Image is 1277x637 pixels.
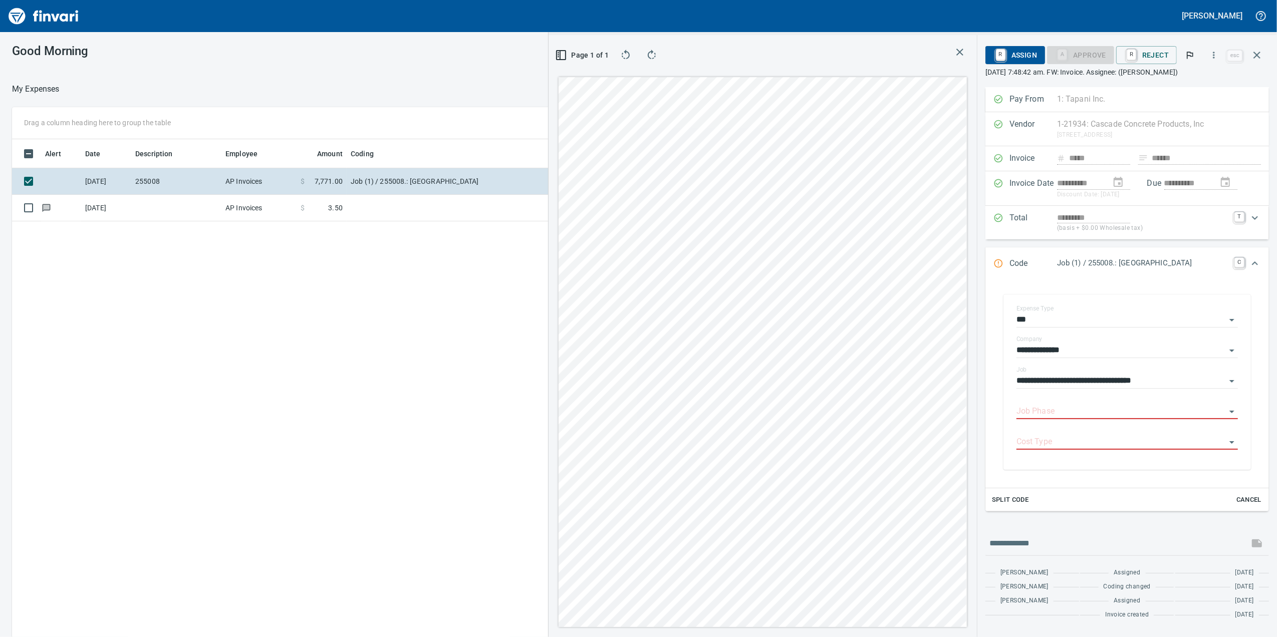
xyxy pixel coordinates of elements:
button: [PERSON_NAME] [1180,8,1245,24]
span: Reject [1124,47,1169,64]
a: T [1234,212,1244,222]
span: Invoice created [1105,610,1149,620]
button: Open [1225,435,1239,449]
td: Job (1) / 255008.: [GEOGRAPHIC_DATA] [347,168,597,195]
span: [PERSON_NAME] [1000,596,1049,606]
span: Coding [351,148,374,160]
span: Date [85,148,101,160]
p: Code [1009,257,1057,270]
span: Description [135,148,173,160]
label: Company [1016,336,1043,342]
h5: [PERSON_NAME] [1182,11,1242,21]
a: R [996,49,1005,60]
button: Page 1 of 1 [557,46,609,64]
button: RAssign [985,46,1045,64]
td: 255008 [131,168,221,195]
label: Expense Type [1016,305,1054,311]
label: Job [1016,367,1027,373]
button: RReject [1116,46,1177,64]
span: [DATE] [1235,568,1254,578]
a: C [1234,257,1244,267]
span: Assigned [1114,596,1140,606]
div: Expand [985,280,1269,512]
span: Amount [317,148,343,160]
p: Drag a column heading here to group the table [24,118,171,128]
span: Coding [351,148,387,160]
a: esc [1227,50,1242,61]
span: [DATE] [1235,610,1254,620]
span: Page 1 of 1 [561,49,605,62]
span: [PERSON_NAME] [1000,582,1049,592]
p: [DATE] 7:48:42 am. FW: Invoice. Assignee: ([PERSON_NAME]) [985,67,1269,77]
span: This records your message into the invoice and notifies anyone mentioned [1245,531,1269,555]
button: Split Code [989,492,1032,508]
p: Total [1009,212,1057,233]
td: [DATE] [81,195,131,221]
p: My Expenses [12,83,60,95]
button: Open [1225,344,1239,358]
span: Description [135,148,186,160]
span: [DATE] [1235,582,1254,592]
span: Employee [225,148,271,160]
span: $ [301,176,305,186]
span: Coding changed [1104,582,1151,592]
span: Alert [45,148,61,160]
td: [DATE] [81,168,131,195]
div: Expand [985,247,1269,280]
span: [PERSON_NAME] [1000,568,1049,578]
button: Open [1225,313,1239,327]
span: [DATE] [1235,596,1254,606]
button: Flag [1179,44,1201,66]
span: Close invoice [1225,43,1269,67]
span: Split Code [992,494,1029,506]
img: Finvari [6,4,81,28]
span: Date [85,148,114,160]
td: AP Invoices [221,195,297,221]
span: Amount [304,148,343,160]
td: AP Invoices [221,168,297,195]
p: Job (1) / 255008.: [GEOGRAPHIC_DATA] [1057,257,1228,269]
span: $ [301,203,305,213]
button: Cancel [1233,492,1265,508]
span: Assigned [1114,568,1140,578]
span: Cancel [1235,494,1262,506]
div: Job Phase required [1047,50,1114,59]
span: Alert [45,148,74,160]
button: Open [1225,405,1239,419]
span: 3.50 [328,203,343,213]
a: R [1127,49,1136,60]
nav: breadcrumb [12,83,60,95]
span: Assign [993,47,1037,64]
span: Has messages [41,204,52,211]
h3: Good Morning [12,44,330,58]
span: Employee [225,148,258,160]
p: (basis + $0.00 Wholesale tax) [1057,223,1228,233]
button: More [1203,44,1225,66]
span: 7,771.00 [315,176,343,186]
div: Expand [985,206,1269,239]
button: Open [1225,374,1239,388]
